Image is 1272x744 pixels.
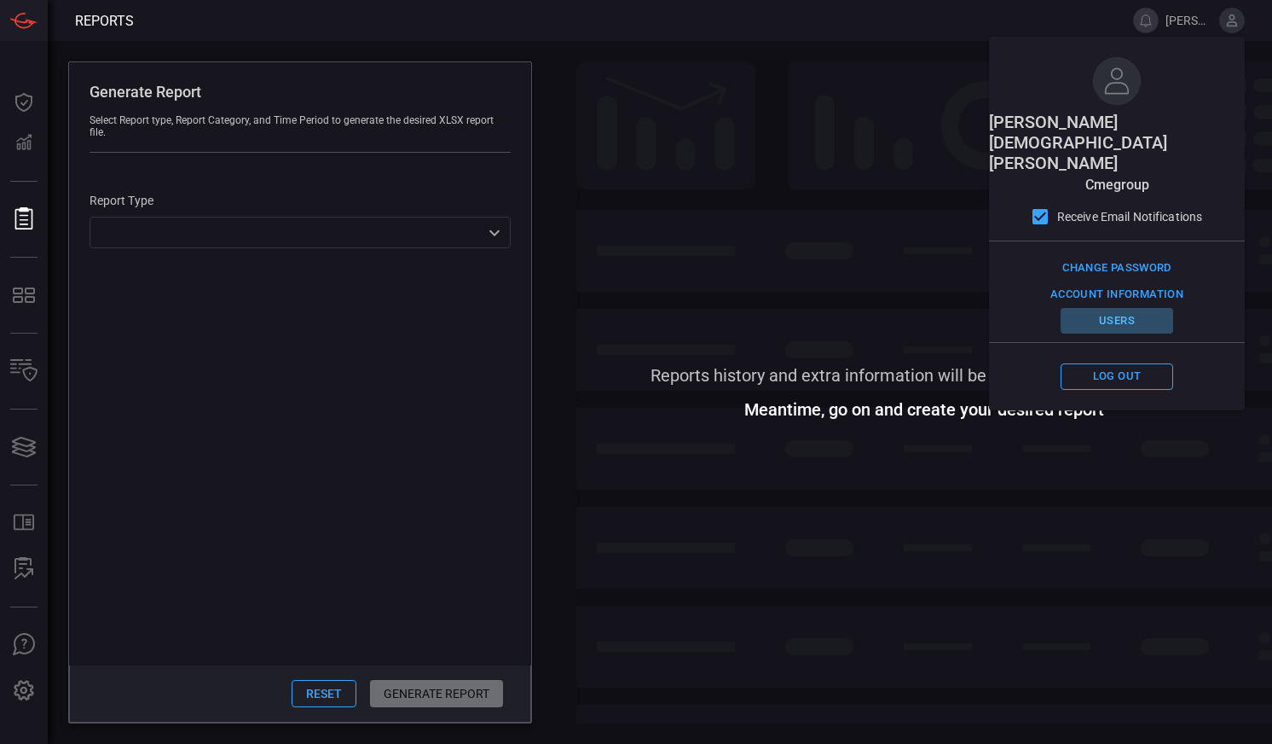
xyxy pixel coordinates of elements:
div: Select Report type, Report Category, and Time Period to generate the desired XLSX report file. [90,114,511,138]
button: Rule Catalog [3,503,44,543]
span: [PERSON_NAME][DEMOGRAPHIC_DATA][PERSON_NAME] [989,112,1245,173]
div: Meantime, go on and create your desired report [744,403,1104,416]
button: Reset [292,680,356,707]
div: Reports history and extra information will be displayed here in the future [650,369,1198,382]
div: Report Type [90,194,511,207]
button: Reports [3,199,44,240]
span: [PERSON_NAME][DEMOGRAPHIC_DATA][PERSON_NAME] [1165,14,1212,27]
button: Dashboard [3,82,44,123]
div: Generate Report [90,83,511,101]
button: Change Password [1058,255,1176,282]
button: Log out [1061,363,1173,390]
button: Detections [3,123,44,164]
button: Inventory [3,351,44,392]
span: Reports [75,13,134,29]
button: MITRE - Detection Posture [3,275,44,316]
button: Cards [3,427,44,468]
span: cmegroup [1085,177,1149,193]
button: Preferences [3,671,44,712]
span: Receive Email Notifications [1057,208,1203,226]
button: Account Information [1046,282,1188,308]
button: Ask Us A Question [3,625,44,666]
button: ALERT ANALYSIS [3,549,44,590]
button: Users [1061,308,1173,334]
